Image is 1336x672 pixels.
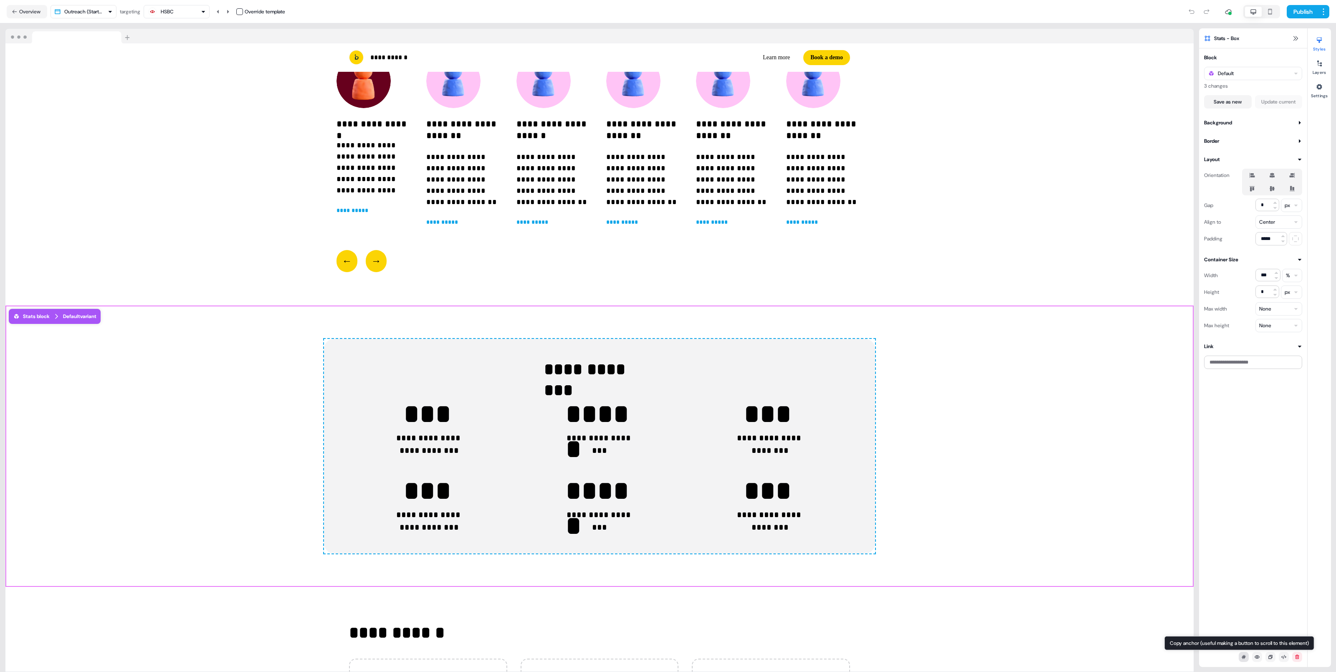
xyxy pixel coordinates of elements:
button: Overview [7,5,47,18]
button: Layout [1204,155,1302,164]
button: ← [337,250,357,272]
div: Width [1204,269,1218,282]
img: Image [516,54,571,108]
div: Align to [1204,215,1221,229]
button: Styles [1308,33,1331,52]
button: Border [1204,137,1302,145]
button: HSBC [144,5,210,18]
div: Layout [1204,155,1220,164]
button: Default [1204,67,1302,80]
div: Copy anchor (useful making a button to scroll to this element) [1164,636,1314,650]
img: Browser topbar [5,29,134,44]
img: Image [786,54,840,108]
div: None [1259,321,1271,330]
img: Image [606,54,660,108]
button: Settings [1308,80,1331,99]
img: Image [426,54,481,108]
button: Layers [1308,57,1331,75]
div: Border [1204,137,1219,145]
div: Height [1204,285,1219,299]
button: Link [1204,342,1302,351]
div: targeting [120,8,140,16]
div: HSBC [161,8,174,16]
span: Stats - Box [1214,34,1239,43]
div: Default variant [63,312,96,321]
div: Padding [1204,232,1222,245]
button: Book a demo [803,50,850,65]
button: Publish [1287,5,1318,18]
div: None [1259,305,1271,313]
div: % [1286,271,1290,280]
div: Gap [1204,199,1213,212]
img: Image [696,54,750,108]
div: px [1285,288,1290,296]
div: Block [1204,53,1217,62]
div: Default [1218,69,1234,78]
div: Orientation [1204,169,1230,182]
div: Container Size [1204,255,1238,264]
button: Learn more [756,50,797,65]
button: Block [1204,53,1302,62]
div: Outreach (Starter) [64,8,104,16]
div: Learn moreBook a demo [603,50,850,65]
div: Center [1259,218,1275,226]
div: Stats block [13,312,50,321]
div: ←→ [337,250,387,272]
div: Max width [1204,302,1227,316]
div: Link [1204,342,1214,351]
div: 3 changes [1204,82,1302,90]
div: px [1285,201,1290,210]
button: → [366,250,387,272]
div: Background [1204,119,1232,127]
div: Max height [1204,319,1229,332]
button: Container Size [1204,255,1302,264]
img: Image [337,54,391,108]
div: Override template [245,8,285,16]
button: Save as new [1204,95,1252,109]
button: Background [1204,119,1302,127]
